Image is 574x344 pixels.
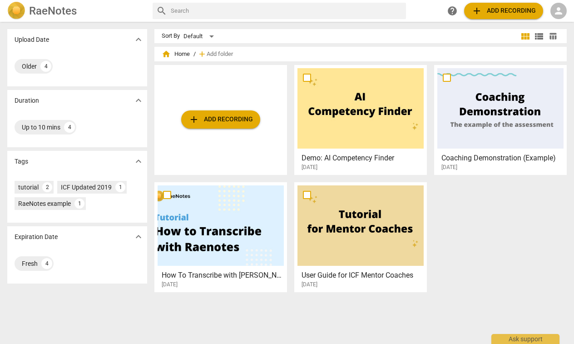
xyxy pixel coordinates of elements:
[29,5,77,17] h2: RaeNotes
[302,281,317,289] span: [DATE]
[302,153,425,164] h3: Demo: AI Competency Finder
[198,50,207,59] span: add
[156,5,167,16] span: search
[15,157,28,166] p: Tags
[188,114,253,125] span: Add recording
[61,183,112,192] div: ICF Updated 2019
[162,270,285,281] h3: How To Transcribe with RaeNotes
[41,258,52,269] div: 4
[297,68,424,171] a: Demo: AI Competency Finder[DATE]
[183,29,217,44] div: Default
[158,185,284,288] a: How To Transcribe with [PERSON_NAME][DATE]
[18,183,39,192] div: tutorial
[302,270,425,281] h3: User Guide for ICF Mentor Coaches
[441,153,564,164] h3: Coaching Demonstration (Example)
[15,232,58,242] p: Expiration Date
[471,5,482,16] span: add
[22,259,38,268] div: Fresh
[64,122,75,133] div: 4
[181,110,260,129] button: Upload
[491,334,559,344] div: Ask support
[15,35,49,45] p: Upload Date
[162,281,178,289] span: [DATE]
[441,164,457,171] span: [DATE]
[132,155,145,168] button: Show more
[207,51,233,58] span: Add folder
[42,182,52,192] div: 2
[22,123,60,132] div: Up to 10 mins
[546,30,559,43] button: Table view
[162,50,190,59] span: Home
[302,164,317,171] span: [DATE]
[132,33,145,46] button: Show more
[133,231,144,242] span: expand_more
[447,5,458,16] span: help
[162,50,171,59] span: home
[40,61,51,72] div: 4
[188,114,199,125] span: add
[444,3,460,19] a: Help
[115,182,125,192] div: 1
[7,2,145,20] a: LogoRaeNotes
[437,68,564,171] a: Coaching Demonstration (Example)[DATE]
[471,5,536,16] span: Add recording
[534,31,544,42] span: view_list
[22,62,37,71] div: Older
[162,33,180,40] div: Sort By
[519,30,532,43] button: Tile view
[132,94,145,107] button: Show more
[171,4,402,18] input: Search
[520,31,531,42] span: view_module
[133,34,144,45] span: expand_more
[18,199,71,208] div: RaeNotes example
[553,5,564,16] span: person
[549,32,557,40] span: table_chart
[74,199,84,209] div: 1
[297,185,424,288] a: User Guide for ICF Mentor Coaches[DATE]
[132,230,145,244] button: Show more
[133,95,144,106] span: expand_more
[193,51,196,58] span: /
[532,30,546,43] button: List view
[7,2,25,20] img: Logo
[464,3,543,19] button: Upload
[15,96,39,105] p: Duration
[133,156,144,167] span: expand_more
